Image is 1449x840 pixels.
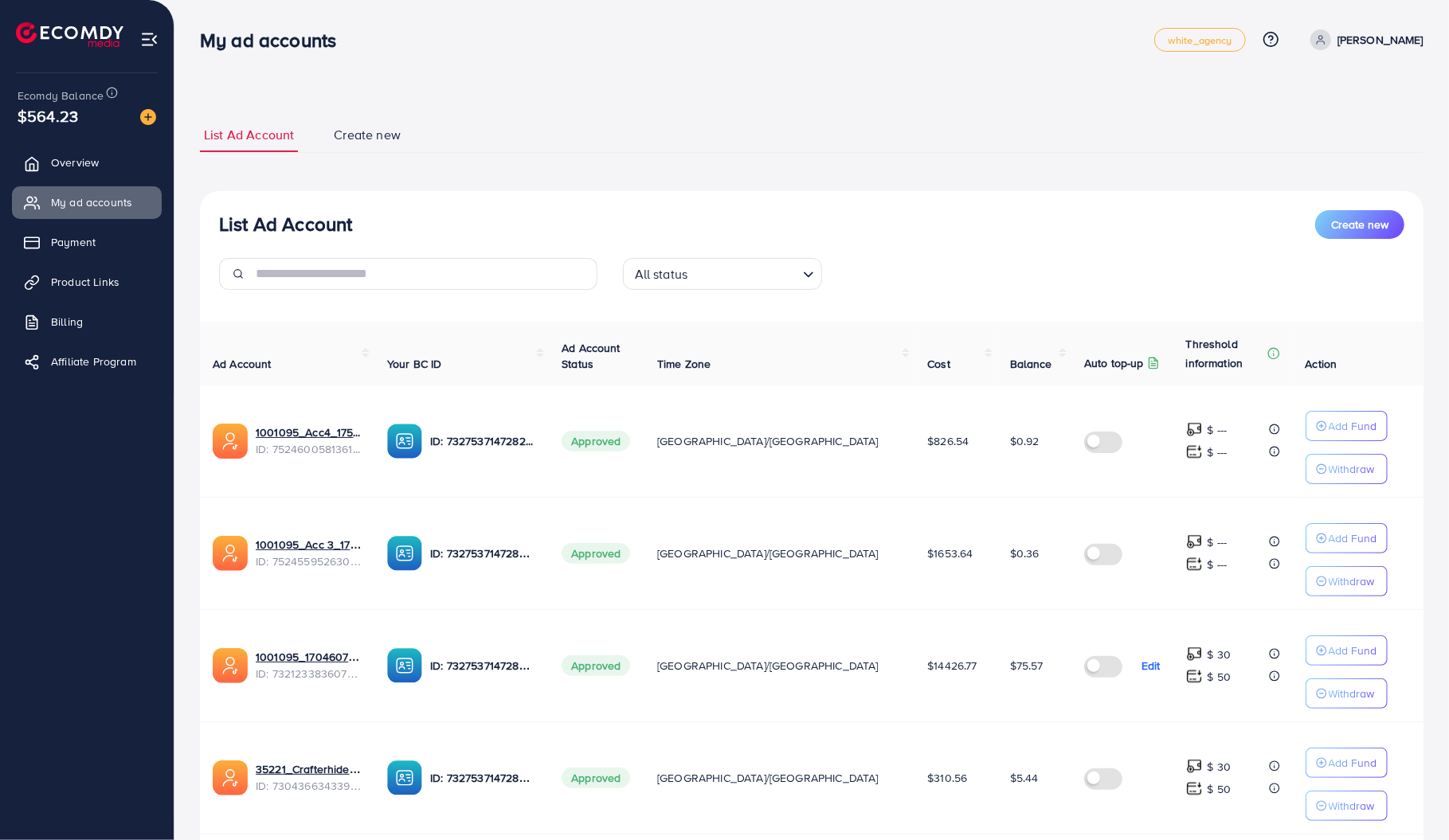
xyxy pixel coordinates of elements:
[1186,533,1203,550] img: top-up amount
[51,154,99,170] span: Overview
[213,356,272,372] span: Ad Account
[1186,443,1203,460] img: top-up amount
[1186,758,1203,775] img: top-up amount
[1010,433,1040,449] span: $0.92
[256,553,362,569] span: ID: 7524559526306070535
[927,356,950,372] span: Cost
[1306,748,1388,778] button: Add Fund
[1168,35,1232,45] span: white_agency
[1186,646,1203,662] img: top-up amount
[1329,572,1375,591] p: Withdraw
[387,356,442,372] span: Your BC ID
[562,768,630,788] span: Approved
[12,306,162,338] a: Billing
[1154,28,1246,52] a: white_agency
[1186,334,1264,373] p: Threshold information
[1329,641,1377,660] p: Add Fund
[213,424,248,459] img: ic-ads-acc.e4c84228.svg
[1208,757,1232,776] p: $ 30
[692,260,796,286] input: Search for option
[1315,210,1404,239] button: Create new
[204,126,294,144] span: List Ad Account
[213,760,248,795] img: ic-ads-acc.e4c84228.svg
[12,147,162,178] a: Overview
[1208,645,1232,664] p: $ 30
[1306,678,1388,709] button: Withdraw
[927,770,967,786] span: $310.56
[213,648,248,683] img: ic-ads-acc.e4c84228.svg
[256,761,362,794] div: <span class='underline'>35221_Crafterhide ad_1700680330947</span></br>7304366343393296385
[1208,555,1228,574] p: $ ---
[1306,791,1388,821] button: Withdraw
[213,536,248,571] img: ic-ads-acc.e4c84228.svg
[430,768,536,787] p: ID: 7327537147282571265
[140,109,156,125] img: image
[1306,523,1388,553] button: Add Fund
[256,649,362,665] a: 1001095_1704607619722
[12,226,162,258] a: Payment
[927,658,977,674] span: $14426.77
[12,266,162,298] a: Product Links
[1329,684,1375,703] p: Withdraw
[430,656,536,675] p: ID: 7327537147282571265
[51,274,119,290] span: Product Links
[927,545,973,561] span: $1653.64
[256,761,362,777] a: 35221_Crafterhide ad_1700680330947
[1329,796,1375,815] p: Withdraw
[1329,459,1375,479] p: Withdraw
[1329,753,1377,772] p: Add Fund
[1142,656,1161,675] p: Edit
[387,760,422,795] img: ic-ba-acc.ded83a64.svg
[387,648,422,683] img: ic-ba-acc.ded83a64.svg
[1337,30,1424,49] p: [PERSON_NAME]
[657,433,879,449] span: [GEOGRAPHIC_DATA]/[GEOGRAPHIC_DATA]
[256,424,362,457] div: <span class='underline'>1001095_Acc4_1751957612300</span></br>7524600581361696769
[1208,533,1228,552] p: $ ---
[256,441,362,457] span: ID: 7524600581361696769
[140,30,159,49] img: menu
[1186,421,1203,438] img: top-up amount
[256,649,362,682] div: <span class='underline'>1001095_1704607619722</span></br>7321233836078252033
[200,29,349,52] h3: My ad accounts
[657,545,879,561] span: [GEOGRAPHIC_DATA]/[GEOGRAPHIC_DATA]
[1306,635,1388,666] button: Add Fund
[18,88,104,104] span: Ecomdy Balance
[51,354,136,369] span: Affiliate Program
[1304,29,1424,50] a: [PERSON_NAME]
[1306,411,1388,441] button: Add Fund
[927,433,969,449] span: $826.54
[18,104,78,127] span: $564.23
[1208,779,1232,799] p: $ 50
[12,186,162,218] a: My ad accounts
[657,770,879,786] span: [GEOGRAPHIC_DATA]/[GEOGRAPHIC_DATA]
[51,194,132,210] span: My ad accounts
[1010,356,1052,372] span: Balance
[12,346,162,377] a: Affiliate Program
[387,424,422,459] img: ic-ba-acc.ded83a64.svg
[1306,566,1388,596] button: Withdraw
[562,340,621,372] span: Ad Account Status
[1186,780,1203,797] img: top-up amount
[632,263,691,286] span: All status
[334,126,401,144] span: Create new
[623,258,822,290] div: Search for option
[1331,217,1388,232] span: Create new
[387,536,422,571] img: ic-ba-acc.ded83a64.svg
[1306,454,1388,484] button: Withdraw
[1010,770,1039,786] span: $5.44
[657,658,879,674] span: [GEOGRAPHIC_DATA]/[GEOGRAPHIC_DATA]
[1381,768,1437,828] iframe: Chat
[430,432,536,451] p: ID: 7327537147282571265
[1329,416,1377,436] p: Add Fund
[16,22,123,47] img: logo
[256,537,362,553] a: 1001095_Acc 3_1751948238983
[1208,443,1228,462] p: $ ---
[51,234,96,250] span: Payment
[1186,668,1203,685] img: top-up amount
[256,537,362,569] div: <span class='underline'>1001095_Acc 3_1751948238983</span></br>7524559526306070535
[1010,658,1044,674] span: $75.57
[1329,529,1377,548] p: Add Fund
[219,213,352,236] h3: List Ad Account
[657,356,711,372] span: Time Zone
